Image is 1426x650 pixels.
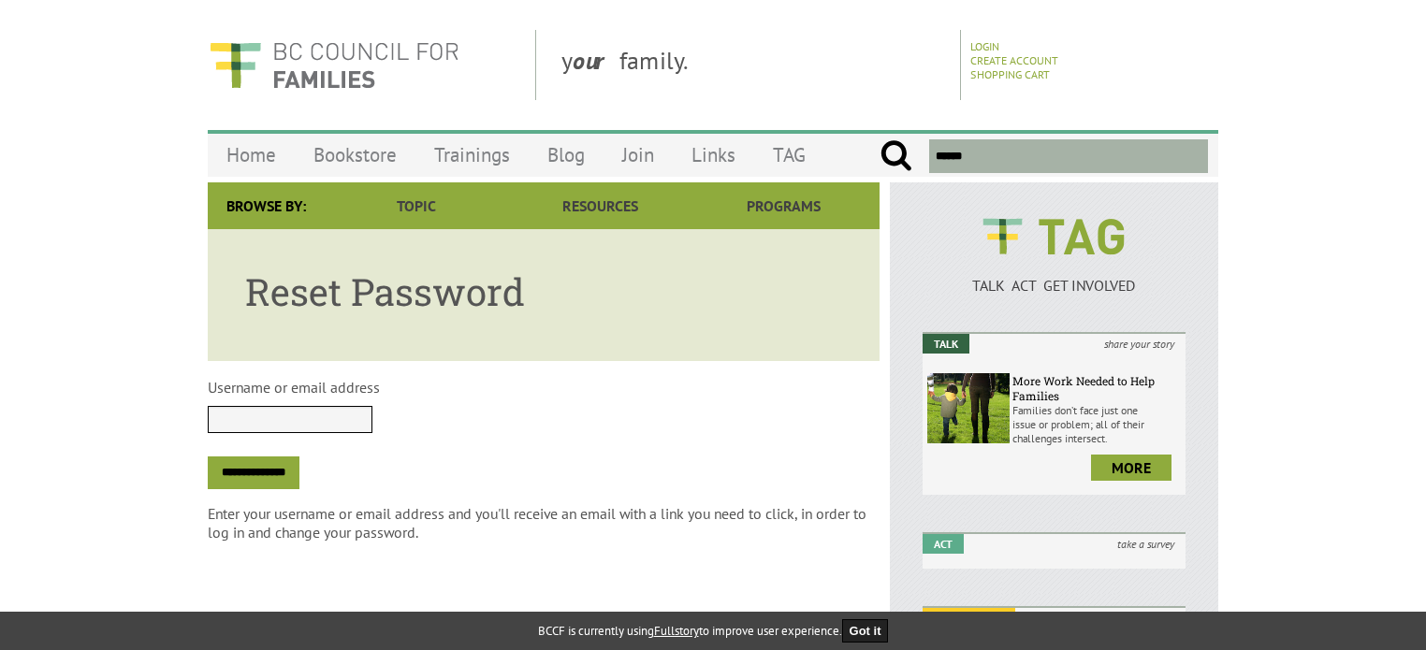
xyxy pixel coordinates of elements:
[1012,403,1181,445] p: Families don’t face just one issue or problem; all of their challenges intersect.
[208,504,880,542] p: Enter your username or email address and you'll receive an email with a link you need to click, i...
[970,53,1058,67] a: Create Account
[546,30,961,100] div: y family.
[208,378,380,397] label: Username or email address
[208,182,325,229] div: Browse By:
[654,623,699,639] a: Fullstory
[970,67,1050,81] a: Shopping Cart
[573,45,619,76] strong: our
[923,276,1186,295] p: TALK ACT GET INVOLVED
[970,39,999,53] a: Login
[604,133,673,177] a: Join
[508,182,691,229] a: Resources
[1091,608,1186,628] i: join a campaign
[245,267,842,316] h1: Reset Password
[529,133,604,177] a: Blog
[969,201,1138,272] img: BCCF's TAG Logo
[754,133,824,177] a: TAG
[923,334,969,354] em: Talk
[1091,455,1171,481] a: more
[1093,334,1186,354] i: share your story
[673,133,754,177] a: Links
[842,619,889,643] button: Got it
[692,182,876,229] a: Programs
[208,133,295,177] a: Home
[1012,373,1181,403] h6: More Work Needed to Help Families
[1106,534,1186,554] i: take a survey
[880,139,912,173] input: Submit
[325,182,508,229] a: Topic
[923,534,964,554] em: Act
[923,608,1015,628] em: Get Involved
[208,30,460,100] img: BC Council for FAMILIES
[923,257,1186,295] a: TALK ACT GET INVOLVED
[415,133,529,177] a: Trainings
[295,133,415,177] a: Bookstore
